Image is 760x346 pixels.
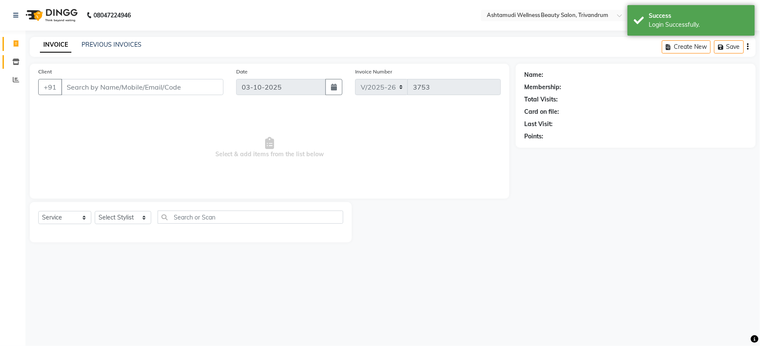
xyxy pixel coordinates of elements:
a: PREVIOUS INVOICES [82,41,141,48]
label: Client [38,68,52,76]
label: Invoice Number [355,68,392,76]
div: Total Visits: [524,95,558,104]
input: Search by Name/Mobile/Email/Code [61,79,223,95]
b: 08047224946 [93,3,131,27]
button: Create New [662,40,711,53]
button: Save [714,40,744,53]
img: logo [22,3,80,27]
input: Search or Scan [158,211,343,224]
label: Date [236,68,248,76]
div: Last Visit: [524,120,553,129]
div: Success [649,11,749,20]
span: Select & add items from the list below [38,105,501,190]
div: Points: [524,132,543,141]
div: Name: [524,70,543,79]
div: Card on file: [524,107,559,116]
div: Login Successfully. [649,20,749,29]
a: INVOICE [40,37,71,53]
div: Membership: [524,83,561,92]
